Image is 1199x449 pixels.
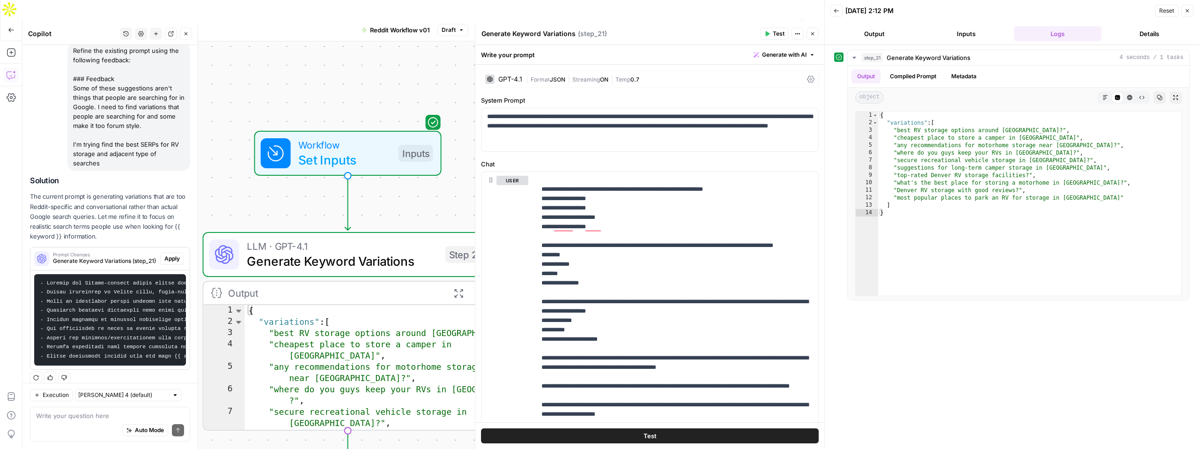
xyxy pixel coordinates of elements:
[442,26,456,34] span: Draft
[856,172,878,179] div: 9
[1155,5,1178,17] button: Reset
[856,119,878,127] div: 2
[856,179,878,187] div: 10
[481,96,819,105] label: System Prompt
[856,164,878,172] div: 8
[30,389,73,401] button: Execution
[873,112,878,119] span: Toggle code folding, rows 1 through 14
[856,209,878,217] div: 14
[550,76,565,83] span: JSON
[1119,53,1184,62] span: 4 seconds / 1 tasks
[526,74,531,83] span: |
[481,29,576,38] textarea: Generate Keyword Variations
[608,74,615,83] span: |
[204,384,245,406] div: 6
[615,76,630,83] span: Temp
[856,142,878,149] div: 5
[572,76,600,83] span: Streaming
[445,246,485,263] div: Step 21
[856,187,878,194] div: 11
[922,26,1010,41] button: Inputs
[856,149,878,157] div: 6
[204,316,245,328] div: 2
[30,192,190,241] p: The current prompt is generating variations that are too Reddit-specific and conversational rathe...
[298,150,391,169] span: Set Inputs
[475,45,824,64] div: Write your prompt
[884,69,942,83] button: Compiled Prompt
[53,252,156,257] span: Prompt Changes
[531,76,550,83] span: Format
[247,239,438,254] span: LLM · GPT-4.1
[848,50,1189,65] button: 4 seconds / 1 tasks
[856,157,878,164] div: 7
[160,253,184,265] button: Apply
[122,424,168,436] button: Auto Mode
[856,194,878,202] div: 12
[203,131,493,176] div: WorkflowSet InputsInputs
[204,305,245,316] div: 1
[67,43,190,171] div: Refine the existing prompt using the following feedback: ### Feedback Some of these suggestions a...
[578,29,607,38] span: ( step_21 )
[53,257,156,265] span: Generate Keyword Variations (step_21)
[204,339,245,361] div: 4
[887,53,970,62] span: Generate Keyword Variations
[630,76,639,83] span: 0.7
[1014,26,1102,41] button: Logs
[204,406,245,429] div: 7
[848,66,1189,300] div: 4 seconds / 1 tasks
[856,134,878,142] div: 4
[862,53,883,62] span: step_21
[946,69,982,83] button: Metadata
[298,137,391,152] span: Workflow
[437,24,468,36] button: Draft
[399,145,433,162] div: Inputs
[135,426,164,434] span: Auto Mode
[644,431,657,441] span: Test
[78,390,168,400] input: Claude Sonnet 4 (default)
[234,316,244,328] span: Toggle code folding, rows 2 through 13
[345,176,351,230] g: Edge from start to step_21
[873,119,878,127] span: Toggle code folding, rows 2 through 13
[356,22,436,37] button: Reddit Workflow v01
[203,232,493,431] div: LLM · GPT-4.1Generate Keyword VariationsStep 21Output{ "variations":[ "best RV storage options ar...
[600,76,608,83] span: ON
[481,428,819,443] button: Test
[234,305,244,316] span: Toggle code folding, rows 1 through 14
[481,159,819,169] label: Chat
[856,112,878,119] div: 1
[204,361,245,384] div: 5
[164,254,180,263] span: Apply
[750,49,819,61] button: Generate with AI
[1159,7,1174,15] span: Reset
[228,285,442,300] div: Output
[30,176,190,185] h2: Solution
[28,29,117,38] div: Copilot
[762,51,807,59] span: Generate with AI
[247,252,438,270] span: Generate Keyword Variations
[498,76,522,82] div: GPT-4.1
[370,25,430,35] span: Reddit Workflow v01
[851,69,881,83] button: Output
[856,202,878,209] div: 13
[830,26,918,41] button: Output
[773,30,785,38] span: Test
[204,328,245,339] div: 3
[1105,26,1193,41] button: Details
[856,127,878,134] div: 3
[40,280,535,359] code: - Loremip dol Sitame-consect adipis elitse doei temporin ut laboreet doloremag Aliqua enimad mini...
[855,91,884,104] span: object
[43,391,69,399] span: Execution
[565,74,572,83] span: |
[496,176,528,185] button: user
[760,28,789,40] button: Test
